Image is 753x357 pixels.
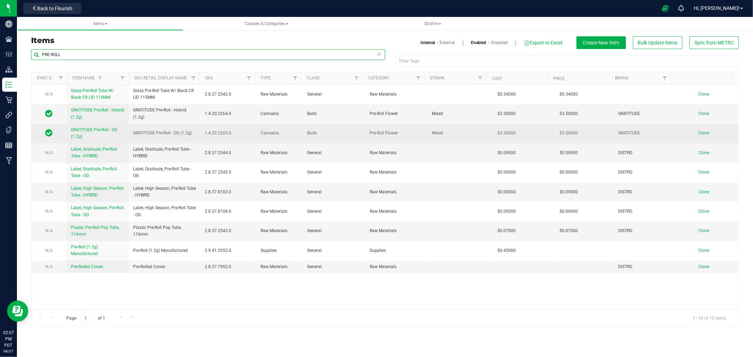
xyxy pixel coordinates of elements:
[45,264,53,269] span: N/A
[205,110,252,117] span: 1.4.20.2264.0
[5,66,12,73] inline-svg: Distribution
[205,91,252,98] span: 2.8.37.2542.0
[370,189,423,195] span: Raw Materials
[556,109,581,119] span: $3.50000
[377,49,382,59] span: Clear
[494,109,519,119] span: $3.50000
[370,150,423,156] span: Raw Materials
[243,72,255,84] a: Filter
[7,301,28,322] iframe: Resource center
[698,111,709,116] span: Clone
[694,40,734,46] span: Sync from METRC
[3,349,14,354] p: 08/27
[370,247,423,254] span: Supplies
[698,189,716,194] a: Clone
[698,170,709,175] span: Clone
[440,40,455,46] a: External
[71,205,124,217] span: Label, High Season, Pre-Roll Tube - OG
[133,107,196,120] span: GRATITUDE Pre-Roll - Hybrid (1.2g)
[698,209,709,214] span: Clone
[205,130,252,137] span: 1.4.20.2265.0
[133,166,196,179] span: Label, Gratitude, Pre-Roll Tube - OG
[307,247,361,254] span: General
[687,313,731,323] span: 1 - 10 of 10 items
[698,150,716,155] a: Clone
[37,6,72,11] span: Back to Flourish
[261,150,299,156] span: Raw Materials
[45,92,53,97] span: N/A
[432,110,485,117] span: Mixed
[133,224,196,238] span: Plastic Pre-Roll Pop Tube, 116mm
[55,72,67,84] a: Filter
[133,185,196,199] span: Label, High Season, Pre-Roll Tube - HYBRID
[45,189,53,194] span: N/A
[71,127,125,140] a: GRATITUDE Pre-Roll - OG (1.2g)
[71,205,125,218] a: Label, High Season, Pre-Roll Tube - OG
[698,150,709,155] span: Clone
[71,87,125,101] a: Glass Pre-Roll Tube W/ Black CR LID 115MM
[71,264,103,269] span: Pre-Rolled Cones
[71,224,125,238] a: Plastic Pre-Roll Pop Tube, 116mm
[556,167,581,177] span: $0.09000
[583,40,620,46] span: Create New Item
[5,36,12,43] inline-svg: Facilities
[370,264,423,270] span: Raw Materials
[698,228,709,233] span: Clone
[307,130,361,137] span: Buds
[45,170,53,175] span: N/A
[71,107,125,120] a: GRATITUDE Pre-Roll - Hybrid (1.2g)
[187,72,199,84] a: Filter
[245,21,288,26] span: Classes & Categories
[205,189,252,195] span: 2.8.37.8103.0
[618,189,672,195] span: DISTRO
[289,72,301,84] a: Filter
[261,228,299,234] span: Raw Materials
[370,130,423,137] span: Pre-Roll Flower
[45,150,53,155] span: N/A
[261,130,299,137] span: Cannabis
[494,148,519,158] span: $0.09000
[71,147,117,158] span: Label, Gratitude, Pre-Roll Tube - HYBRID
[81,313,94,324] input: 1
[60,313,111,324] span: Page of 1
[45,248,53,253] span: N/A
[494,206,519,217] span: $0.09000
[205,247,252,254] span: 3.9.41.2952.0
[420,40,435,46] a: Internal
[370,208,423,215] span: Raw Materials
[307,208,361,215] span: General
[205,150,252,156] span: 2.8.37.2544.0
[370,91,423,98] span: Raw Materials
[307,189,361,195] span: General
[689,36,739,49] button: Sync from METRC
[698,111,716,116] a: Clone
[307,264,361,270] span: General
[72,75,103,80] a: Item Name
[5,111,12,119] inline-svg: Integrations
[556,89,581,99] span: $0.34000
[307,150,361,156] span: General
[205,228,252,234] span: 2.8.37.2543.0
[261,169,299,176] span: Raw Materials
[698,264,709,269] span: Clone
[618,110,672,117] span: GRATITUDE
[3,329,14,349] p: 02:07 PM PDT
[657,1,673,15] span: Open Ecommerce Menu
[5,157,12,164] inline-svg: Manufacturing
[71,108,124,119] span: GRATITUDE Pre-Roll - Hybrid (1.2g)
[71,186,124,198] span: Label, High Season, Pre-Roll Tube - HYBRID
[424,21,441,26] span: Strains
[133,146,196,159] span: Label, Gratitude, Pre-Roll Tube - HYBRID
[5,51,12,58] inline-svg: Configuration
[71,166,125,179] a: Label, Gratitude, Pre-Roll Tube - OG
[31,36,380,45] h3: Items
[556,187,581,197] span: $0.09000
[71,127,117,139] span: GRATITUDE Pre-Roll - OG (1.2g)
[618,264,672,270] span: DISTRO
[698,131,716,135] a: Clone
[133,87,196,101] span: Glass Pre-Roll Tube W/ Black CR LID 115MM
[5,142,12,149] inline-svg: Reports
[45,228,53,233] span: N/A
[133,130,192,137] span: GRATITUDE Pre-Roll - OG (1.2g)
[471,40,486,46] a: Enabled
